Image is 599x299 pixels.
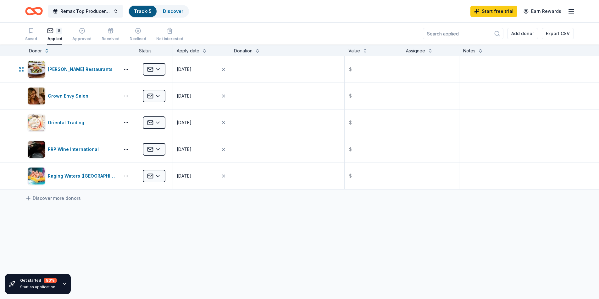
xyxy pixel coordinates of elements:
button: Saved [25,25,37,45]
div: Oriental Trading [48,119,87,126]
a: Discover [163,8,183,14]
button: [DATE] [173,136,230,163]
div: 80 % [44,278,57,283]
div: Declined [130,36,146,41]
div: [DATE] [177,119,191,126]
button: Image for Raging Waters (Los Angeles)Raging Waters ([GEOGRAPHIC_DATA]) [28,167,117,185]
div: Value [348,47,360,55]
div: [DATE] [177,146,191,153]
button: 5Applied [47,25,62,45]
div: [PERSON_NAME] Restaurants [48,66,115,73]
div: Donation [234,47,252,55]
a: Discover more donors [25,195,81,202]
div: Approved [72,36,92,41]
div: Received [102,36,119,41]
div: Donor [29,47,42,55]
span: Remax Top Producer Annual CHOC Charity Poker Event [60,8,111,15]
button: Not interested [156,25,183,45]
div: Assignee [406,47,425,55]
button: [DATE] [173,56,230,83]
div: [DATE] [177,66,191,73]
img: Image for Crown Envy Salon [28,88,45,104]
div: 5 [56,28,62,34]
button: Image for Crown Envy SalonCrown Envy Salon [28,87,117,105]
div: Get started [20,278,57,283]
div: Crown Envy Salon [48,92,91,100]
button: Image for Cameron Mitchell Restaurants[PERSON_NAME] Restaurants [28,61,117,78]
div: Start an application [20,285,57,290]
button: Image for PRP Wine InternationalPRP Wine International [28,141,117,158]
div: Raging Waters ([GEOGRAPHIC_DATA]) [48,172,117,180]
div: Saved [25,36,37,41]
div: Status [135,45,173,56]
img: Image for Raging Waters (Los Angeles) [28,168,45,184]
div: [DATE] [177,172,191,180]
a: Earn Rewards [520,6,565,17]
button: Image for Oriental TradingOriental Trading [28,114,117,131]
a: Start free trial [470,6,517,17]
input: Search applied [423,28,503,39]
button: Declined [130,25,146,45]
div: Notes [463,47,475,55]
button: Received [102,25,119,45]
button: Approved [72,25,92,45]
button: [DATE] [173,109,230,136]
img: Image for PRP Wine International [28,141,45,158]
div: [DATE] [177,92,191,100]
div: PRP Wine International [48,146,101,153]
img: Image for Oriental Trading [28,114,45,131]
a: Track· 5 [134,8,152,14]
a: Home [25,4,43,19]
button: Track· 5Discover [128,5,189,18]
div: Apply date [177,47,199,55]
div: Applied [47,36,62,41]
div: Not interested [156,36,183,41]
button: [DATE] [173,83,230,109]
button: Export CSV [542,28,574,39]
button: Remax Top Producer Annual CHOC Charity Poker Event [48,5,123,18]
button: Add donor [507,28,538,39]
button: [DATE] [173,163,230,189]
img: Image for Cameron Mitchell Restaurants [28,61,45,78]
